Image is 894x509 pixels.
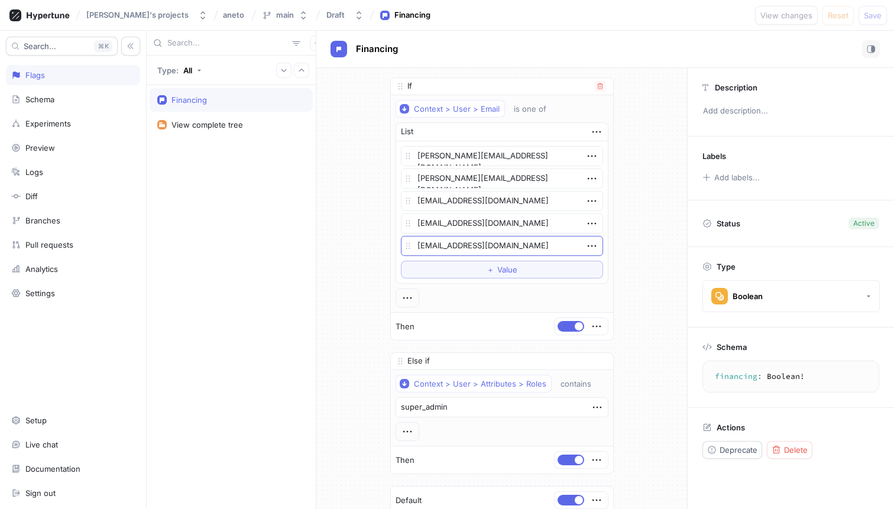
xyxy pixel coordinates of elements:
span: Value [497,266,517,273]
div: Analytics [25,264,58,274]
div: contains [561,379,591,389]
div: Setup [25,416,47,425]
span: Reset [828,12,848,19]
div: Sign out [25,488,56,498]
span: ＋ [487,266,494,273]
button: main [257,5,313,25]
div: Context > User > Attributes > Roles [414,379,546,389]
div: Financing [394,9,430,21]
div: Financing [171,95,207,105]
button: ＋Value [401,261,603,278]
p: If [407,80,412,92]
p: Actions [717,423,745,432]
p: Schema [717,342,747,352]
button: Draft [322,5,368,25]
button: Add labels... [698,170,763,185]
div: Draft [326,10,345,20]
p: Type: [157,66,179,75]
button: [PERSON_NAME]'s projects [82,5,212,25]
div: Context > User > Email [414,104,500,114]
textarea: super_admin [396,397,608,417]
button: Boolean [702,280,880,312]
p: Labels [702,151,726,161]
p: Then [396,455,414,466]
div: View complete tree [171,120,243,129]
span: Financing [356,44,398,54]
p: Description [715,83,757,92]
div: Schema [25,95,54,104]
div: Branches [25,216,60,225]
button: contains [555,375,608,393]
button: Reset [822,6,854,25]
div: All [183,66,192,75]
textarea: [EMAIL_ADDRESS][DOMAIN_NAME] [401,236,603,256]
textarea: [EMAIL_ADDRESS][DOMAIN_NAME] [401,213,603,234]
div: Boolean [733,291,763,301]
textarea: [PERSON_NAME][EMAIL_ADDRESS][DOMAIN_NAME] [401,146,603,166]
p: Default [396,495,422,507]
div: Experiments [25,119,71,128]
button: is one of [508,100,563,118]
button: Expand all [276,63,291,78]
div: Diff [25,192,38,201]
button: Context > User > Attributes > Roles [396,375,552,393]
span: aneto [223,11,244,19]
span: Delete [784,446,808,453]
button: Delete [767,441,812,459]
div: Logs [25,167,43,177]
p: Type [717,262,736,271]
button: View changes [755,6,818,25]
span: Deprecate [720,446,757,453]
span: Search... [24,43,56,50]
a: Documentation [6,459,140,479]
div: Live chat [25,440,58,449]
div: Preview [25,143,55,153]
button: Type: All [153,60,206,80]
button: Context > User > Email [396,100,505,118]
p: Add description... [698,101,884,121]
span: Save [864,12,882,19]
p: Status [717,215,740,232]
div: List [401,126,413,138]
p: Then [396,321,414,333]
div: Documentation [25,464,80,474]
div: Active [853,218,874,229]
div: is one of [514,104,546,114]
span: View changes [760,12,812,19]
div: [PERSON_NAME]'s projects [86,10,189,20]
p: Else if [407,355,430,367]
div: main [276,10,294,20]
div: Settings [25,288,55,298]
button: Search...K [6,37,118,56]
input: Search... [167,37,287,49]
div: Pull requests [25,240,73,249]
button: Save [859,6,887,25]
button: Deprecate [702,441,762,459]
div: Flags [25,70,45,80]
div: K [94,40,112,52]
textarea: [EMAIL_ADDRESS][DOMAIN_NAME] [401,191,603,211]
button: Collapse all [294,63,309,78]
textarea: [PERSON_NAME][EMAIL_ADDRESS][DOMAIN_NAME] [401,168,603,189]
textarea: financing: Boolean! [708,366,874,387]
